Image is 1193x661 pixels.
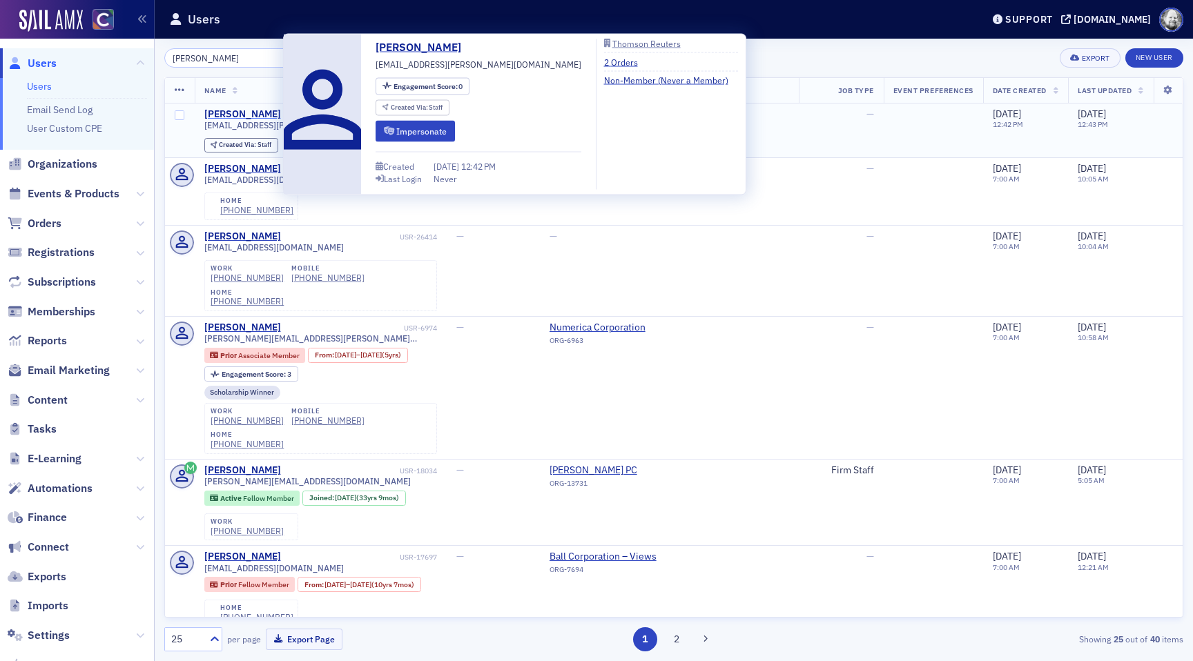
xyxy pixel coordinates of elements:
[211,273,284,283] a: [PHONE_NUMBER]
[28,245,95,260] span: Registrations
[993,550,1021,562] span: [DATE]
[550,551,675,563] a: Ball Corporation – Views
[204,577,295,592] div: Prior: Prior: Fellow Member
[550,479,675,493] div: ORG-13731
[204,464,281,477] a: [PERSON_NAME]
[211,288,284,297] div: home
[8,451,81,466] a: E-Learning
[266,629,342,650] button: Export Page
[298,577,421,592] div: From: 2012-09-30 00:00:00
[8,422,57,437] a: Tasks
[8,56,57,71] a: Users
[28,569,66,584] span: Exports
[1078,475,1105,485] time: 5:05 AM
[204,175,344,185] span: [EMAIL_ADDRESS][DOMAIN_NAME]
[324,580,346,589] span: [DATE]
[28,333,67,348] span: Reports
[204,86,226,95] span: Name
[391,103,429,112] span: Created Via :
[291,273,365,283] div: [PHONE_NUMBER]
[204,386,281,399] div: Scholarship Winner
[8,186,119,201] a: Events & Products
[335,493,356,502] span: [DATE]
[291,407,365,415] div: mobile
[308,348,408,363] div: From: 2016-04-14 00:00:00
[1147,633,1162,645] strong: 40
[8,481,93,496] a: Automations
[219,140,258,149] span: Created Via :
[866,550,874,562] span: —
[1125,48,1183,68] a: New User
[28,56,57,71] span: Users
[335,493,399,502] div: (33yrs 9mos)
[211,526,284,536] a: [PHONE_NUMBER]
[28,598,68,613] span: Imports
[304,580,325,589] span: From :
[604,74,739,86] a: Non-Member (Never a Member)
[204,108,281,121] div: [PERSON_NAME]
[93,9,114,30] img: SailAMX
[376,39,472,56] a: [PERSON_NAME]
[28,304,95,319] span: Memberships
[211,439,284,449] a: [PHONE_NUMBER]
[1078,333,1109,342] time: 10:58 AM
[283,553,437,562] div: USR-17697
[315,351,336,359] span: From :
[164,48,296,68] input: Search…
[188,11,220,28] h1: Users
[8,245,95,260] a: Registrations
[28,275,96,290] span: Subscriptions
[220,493,243,503] span: Active
[204,230,281,243] a: [PERSON_NAME]
[612,39,681,47] div: Thomson Reuters
[993,475,1020,485] time: 7:00 AM
[8,393,68,408] a: Content
[8,304,95,319] a: Memberships
[220,612,293,622] div: [PHONE_NUMBER]
[204,138,278,152] div: Created Via: Staff
[394,83,463,90] div: 0
[238,580,289,589] span: Fellow Member
[1074,13,1151,26] div: [DOMAIN_NAME]
[1060,48,1120,68] button: Export
[211,431,284,439] div: home
[1159,8,1183,32] span: Profile
[550,336,675,350] div: ORG-6963
[204,491,300,506] div: Active: Active: Fellow Member
[220,205,293,215] a: [PHONE_NUMBER]
[350,580,371,589] span: [DATE]
[8,569,66,584] a: Exports
[550,322,675,334] span: Numerica Corporation
[1061,14,1156,24] button: [DOMAIN_NAME]
[376,58,581,70] span: [EMAIL_ADDRESS][PERSON_NAME][DOMAIN_NAME]
[19,10,83,32] img: SailAMX
[993,333,1020,342] time: 7:00 AM
[1078,108,1106,120] span: [DATE]
[456,464,464,476] span: —
[866,230,874,242] span: —
[993,321,1021,333] span: [DATE]
[291,415,365,426] a: [PHONE_NUMBER]
[204,322,281,334] div: [PERSON_NAME]
[866,108,874,120] span: —
[376,120,455,141] button: Impersonate
[1078,86,1132,95] span: Last Updated
[291,264,365,273] div: mobile
[993,562,1020,572] time: 7:00 AM
[28,540,69,555] span: Connect
[220,351,238,360] span: Prior
[211,415,284,426] a: [PHONE_NUMBER]
[8,628,70,643] a: Settings
[243,493,294,503] span: Fellow Member
[28,157,97,172] span: Organizations
[335,351,401,359] div: – (5yrs)
[434,172,457,185] div: Never
[633,627,657,651] button: 1
[434,160,461,171] span: [DATE]
[283,466,437,475] div: USR-18034
[211,296,284,306] a: [PHONE_NUMBER]
[8,363,110,378] a: Email Marketing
